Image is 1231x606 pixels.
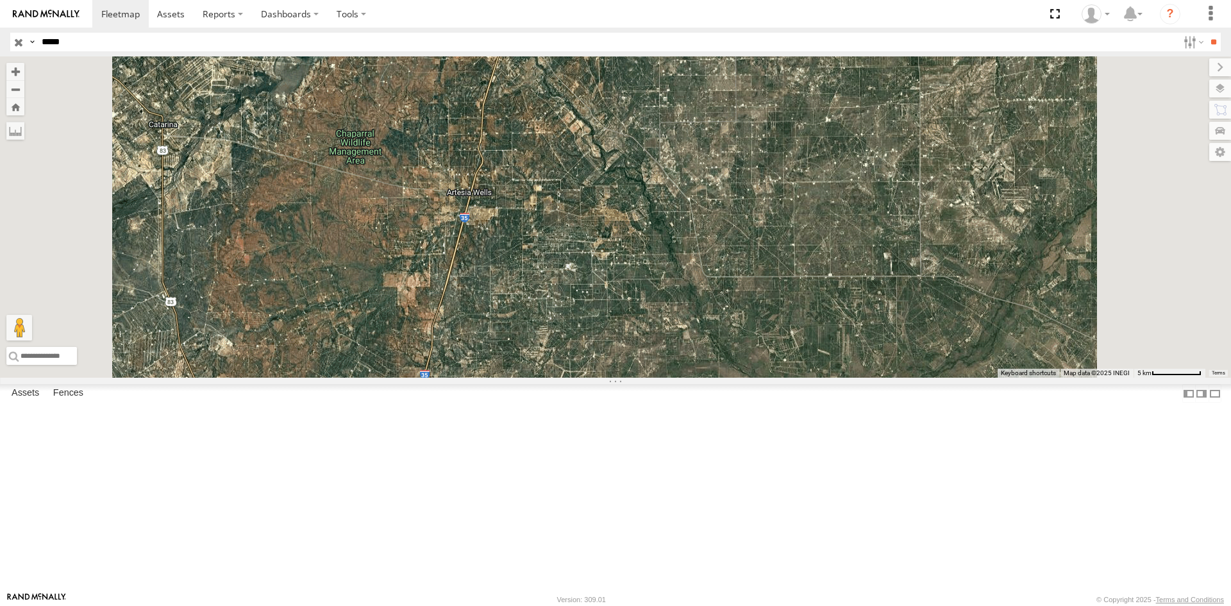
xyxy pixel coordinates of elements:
[1064,369,1130,376] span: Map data ©2025 INEGI
[1182,384,1195,403] label: Dock Summary Table to the Left
[557,596,606,603] div: Version: 309.01
[7,593,66,606] a: Visit our Website
[1178,33,1206,51] label: Search Filter Options
[6,98,24,115] button: Zoom Home
[1137,369,1151,376] span: 5 km
[1212,371,1225,376] a: Terms (opens in new tab)
[1195,384,1208,403] label: Dock Summary Table to the Right
[1134,369,1205,378] button: Map Scale: 5 km per 74 pixels
[5,385,46,403] label: Assets
[1156,596,1224,603] a: Terms and Conditions
[6,122,24,140] label: Measure
[1209,384,1221,403] label: Hide Summary Table
[6,80,24,98] button: Zoom out
[27,33,37,51] label: Search Query
[1001,369,1056,378] button: Keyboard shortcuts
[6,63,24,80] button: Zoom in
[1077,4,1114,24] div: Carlos Ortiz
[1096,596,1224,603] div: © Copyright 2025 -
[13,10,80,19] img: rand-logo.svg
[6,315,32,341] button: Drag Pegman onto the map to open Street View
[1160,4,1180,24] i: ?
[47,385,90,403] label: Fences
[1209,143,1231,161] label: Map Settings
